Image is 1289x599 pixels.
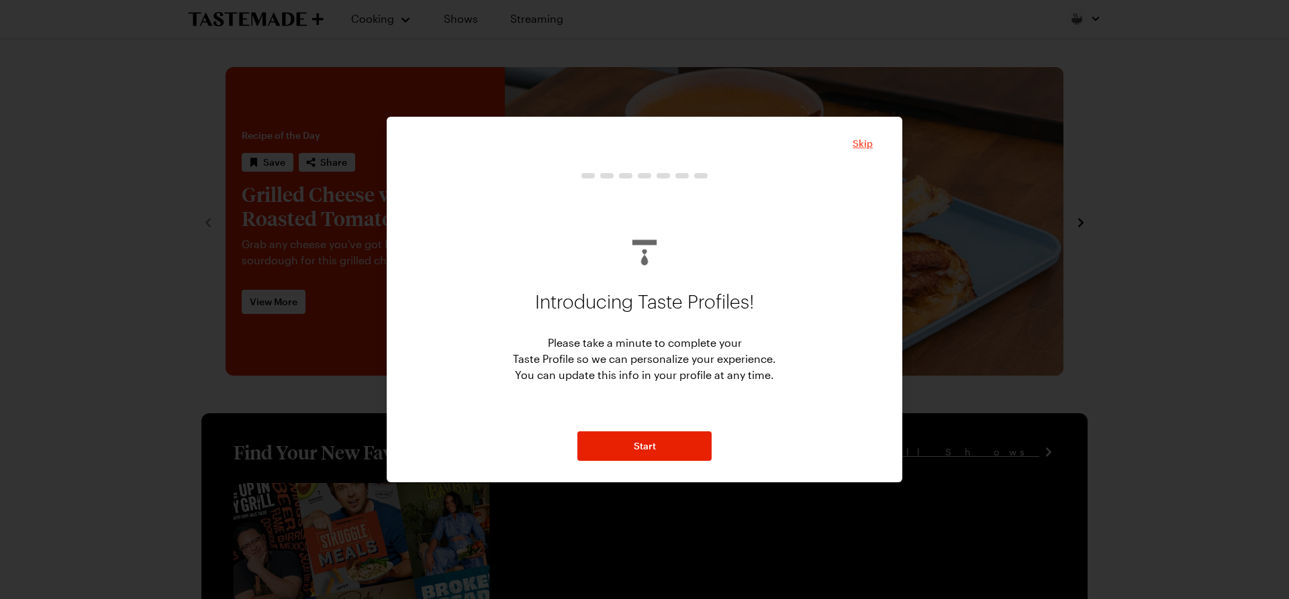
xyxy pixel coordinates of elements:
[634,439,656,453] span: Start
[853,137,873,150] span: Skip
[853,137,873,150] button: Close
[577,431,712,461] button: NextStepButton
[513,335,776,383] p: Please take a minute to complete your Taste Profile so we can personalize your experience. You ca...
[535,281,755,324] p: Introducing Taste Profiles!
